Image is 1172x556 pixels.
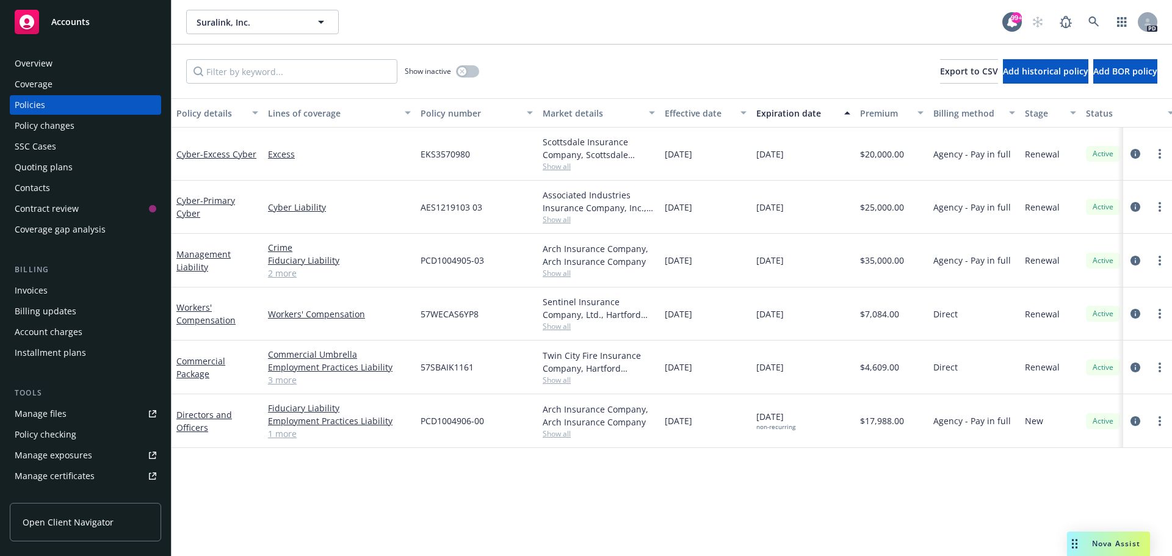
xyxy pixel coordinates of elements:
[268,427,411,440] a: 1 more
[10,5,161,39] a: Accounts
[1092,538,1140,549] span: Nova Assist
[928,98,1020,128] button: Billing method
[756,410,795,431] span: [DATE]
[268,107,397,120] div: Lines of coverage
[268,148,411,161] a: Excess
[1152,253,1167,268] a: more
[421,148,470,161] span: EKS3570980
[15,95,45,115] div: Policies
[1152,360,1167,375] a: more
[10,466,161,486] a: Manage certificates
[10,95,161,115] a: Policies
[1091,201,1115,212] span: Active
[1025,308,1060,320] span: Renewal
[15,178,50,198] div: Contacts
[933,308,958,320] span: Direct
[1020,98,1081,128] button: Stage
[665,361,692,374] span: [DATE]
[756,148,784,161] span: [DATE]
[665,308,692,320] span: [DATE]
[1128,306,1143,321] a: circleInformation
[186,59,397,84] input: Filter by keyword...
[1025,361,1060,374] span: Renewal
[1093,65,1157,77] span: Add BOR policy
[1086,107,1160,120] div: Status
[1025,107,1063,120] div: Stage
[421,201,482,214] span: AES1219103 03
[933,201,1011,214] span: Agency - Pay in full
[543,214,655,225] span: Show all
[1152,306,1167,321] a: more
[421,361,474,374] span: 57SBAIK1161
[933,361,958,374] span: Direct
[1011,12,1022,23] div: 99+
[10,264,161,276] div: Billing
[543,428,655,439] span: Show all
[1128,360,1143,375] a: circleInformation
[1128,146,1143,161] a: circleInformation
[756,254,784,267] span: [DATE]
[1025,148,1060,161] span: Renewal
[756,423,795,431] div: non-recurring
[756,361,784,374] span: [DATE]
[10,199,161,218] a: Contract review
[933,148,1011,161] span: Agency - Pay in full
[1128,200,1143,214] a: circleInformation
[860,148,904,161] span: $20,000.00
[756,107,837,120] div: Expiration date
[268,348,411,361] a: Commercial Umbrella
[197,16,302,29] span: Suralink, Inc.
[1110,10,1134,34] a: Switch app
[176,148,256,160] a: Cyber
[665,414,692,427] span: [DATE]
[1093,59,1157,84] button: Add BOR policy
[665,107,733,120] div: Effective date
[543,295,655,321] div: Sentinel Insurance Company, Ltd., Hartford Insurance Group
[1003,59,1088,84] button: Add historical policy
[1003,65,1088,77] span: Add historical policy
[860,308,899,320] span: $7,084.00
[268,267,411,280] a: 2 more
[10,281,161,300] a: Invoices
[1067,532,1082,556] div: Drag to move
[15,157,73,177] div: Quoting plans
[1067,532,1150,556] button: Nova Assist
[15,74,52,94] div: Coverage
[1091,416,1115,427] span: Active
[10,446,161,465] span: Manage exposures
[1128,253,1143,268] a: circleInformation
[1025,10,1050,34] a: Start snowing
[268,254,411,267] a: Fiduciary Liability
[1091,255,1115,266] span: Active
[1025,201,1060,214] span: Renewal
[1091,148,1115,159] span: Active
[860,361,899,374] span: $4,609.00
[10,157,161,177] a: Quoting plans
[933,254,1011,267] span: Agency - Pay in full
[665,148,692,161] span: [DATE]
[405,66,451,76] span: Show inactive
[200,148,256,160] span: - Excess Cyber
[10,387,161,399] div: Tools
[176,195,235,219] a: Cyber
[751,98,855,128] button: Expiration date
[940,59,998,84] button: Export to CSV
[421,308,479,320] span: 57WECAS6YP8
[176,248,231,273] a: Management Liability
[933,107,1002,120] div: Billing method
[268,241,411,254] a: Crime
[176,195,235,219] span: - Primary Cyber
[10,54,161,73] a: Overview
[10,178,161,198] a: Contacts
[543,107,642,120] div: Market details
[15,54,52,73] div: Overview
[10,404,161,424] a: Manage files
[15,301,76,321] div: Billing updates
[543,135,655,161] div: Scottsdale Insurance Company, Scottsdale Insurance Company (Nationwide), RT Specialty Insurance S...
[1152,414,1167,428] a: more
[15,322,82,342] div: Account charges
[10,116,161,135] a: Policy changes
[186,10,339,34] button: Suralink, Inc.
[15,281,48,300] div: Invoices
[176,355,225,380] a: Commercial Package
